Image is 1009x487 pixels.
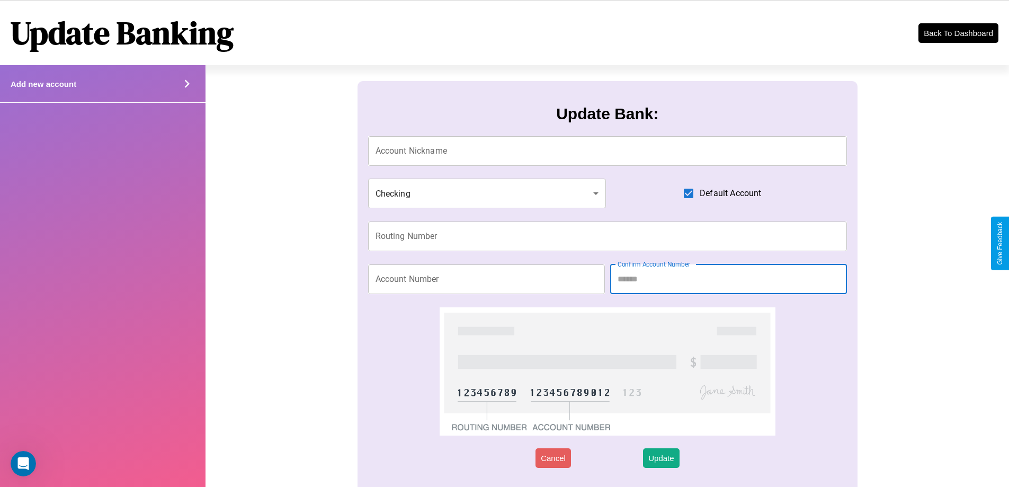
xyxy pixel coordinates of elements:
[11,11,234,55] h1: Update Banking
[11,451,36,476] iframe: Intercom live chat
[618,260,690,269] label: Confirm Account Number
[996,222,1004,265] div: Give Feedback
[440,307,775,436] img: check
[643,448,679,468] button: Update
[535,448,571,468] button: Cancel
[556,105,658,123] h3: Update Bank:
[11,79,76,88] h4: Add new account
[700,187,761,200] span: Default Account
[918,23,998,43] button: Back To Dashboard
[368,179,606,208] div: Checking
